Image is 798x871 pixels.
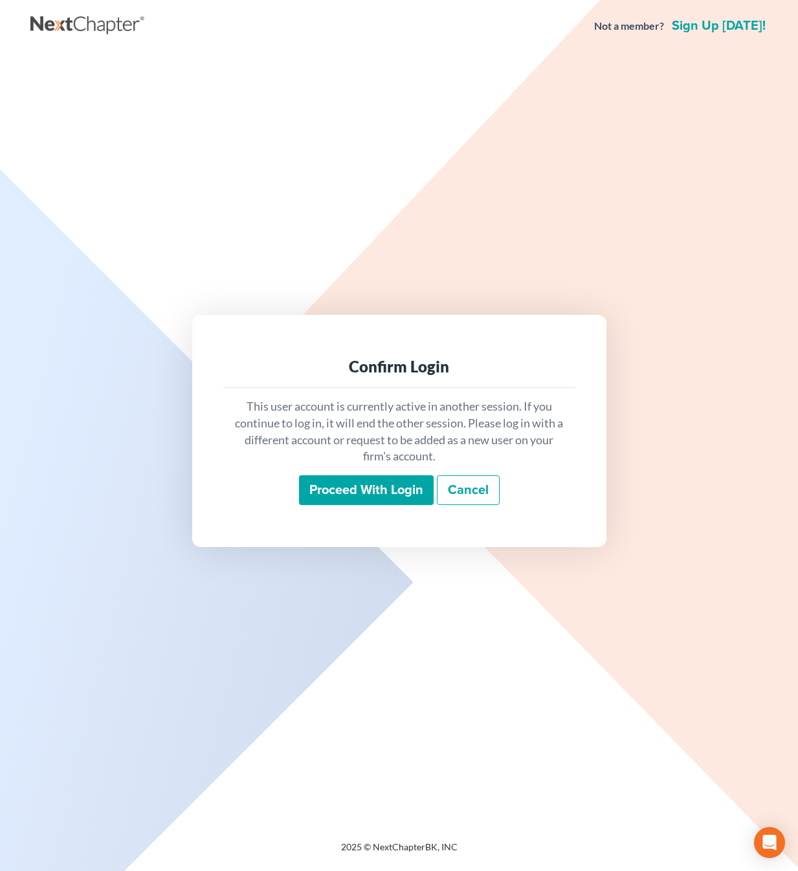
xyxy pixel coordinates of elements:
[234,356,565,377] div: Confirm Login
[754,827,785,858] div: Open Intercom Messenger
[594,19,664,34] strong: Not a member?
[299,475,434,505] input: Proceed with login
[234,398,565,465] p: This user account is currently active in another session. If you continue to log in, it will end ...
[669,19,768,32] a: Sign up [DATE]!
[30,841,768,864] div: 2025 © NextChapterBK, INC
[437,475,500,505] a: Cancel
